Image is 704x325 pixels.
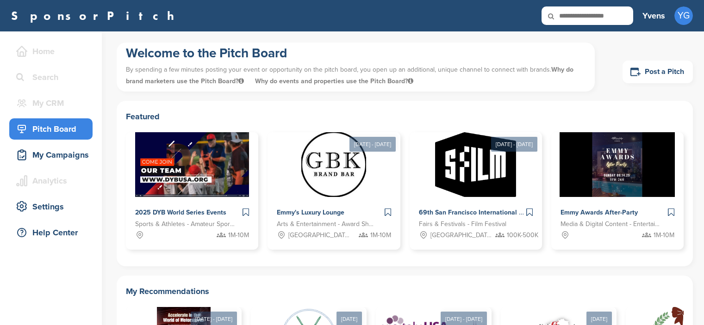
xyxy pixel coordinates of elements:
a: Sponsorpitch & Emmy Awards After-Party Media & Digital Content - Entertainment 1M-10M [551,132,684,250]
div: Settings [14,198,93,215]
span: [GEOGRAPHIC_DATA], [GEOGRAPHIC_DATA] [288,230,351,240]
a: Analytics [9,170,93,191]
img: Sponsorpitch & [301,132,366,197]
span: 2025 DYB World Series Events [135,208,226,216]
div: Help Center [14,224,93,241]
span: [GEOGRAPHIC_DATA], [GEOGRAPHIC_DATA] [430,230,493,240]
span: 100K-500K [507,230,538,240]
h2: Featured [126,110,684,123]
span: Why do events and properties use the Pitch Board? [255,77,413,85]
div: Analytics [14,172,93,189]
span: 1M-10M [654,230,674,240]
h2: My Recommendations [126,285,684,298]
div: Pitch Board [14,121,93,137]
a: Help Center [9,222,93,243]
img: Sponsorpitch & [435,132,516,197]
div: [DATE] - [DATE] [349,137,396,152]
span: Sports & Athletes - Amateur Sports Leagues [135,219,235,229]
a: Yvens [642,6,665,26]
div: My CRM [14,95,93,111]
p: By spending a few minutes posting your event or opportunity on the pitch board, you open up an ad... [126,61,586,89]
a: Pitch Board [9,118,93,140]
span: 1M-10M [228,230,249,240]
a: [DATE] - [DATE] Sponsorpitch & 69th San Francisco International Film Festival Fairs & Festivals -... [410,117,542,250]
a: Post a Pitch [623,61,693,83]
a: Search [9,67,93,88]
div: Home [14,43,93,60]
span: YG [674,6,693,25]
span: 1M-10M [370,230,391,240]
a: Home [9,41,93,62]
a: Settings [9,196,93,217]
span: Emmy Awards After-Party [561,208,638,216]
a: Sponsorpitch & 2025 DYB World Series Events Sports & Athletes - Amateur Sports Leagues 1M-10M [126,132,258,250]
span: Media & Digital Content - Entertainment [561,219,660,229]
div: [DATE] - [DATE] [491,137,537,152]
span: 69th San Francisco International Film Festival [419,208,557,216]
div: My Campaigns [14,147,93,163]
h3: Yvens [642,9,665,22]
img: Sponsorpitch & [135,132,249,197]
span: Fairs & Festivals - Film Festival [419,219,506,229]
a: [DATE] - [DATE] Sponsorpitch & Emmy's Luxury Lounge Arts & Entertainment - Award Show [GEOGRAPHIC... [268,117,400,250]
span: Arts & Entertainment - Award Show [277,219,377,229]
img: Sponsorpitch & [560,132,675,197]
a: SponsorPitch [11,10,180,22]
span: Emmy's Luxury Lounge [277,208,344,216]
div: Search [14,69,93,86]
a: My CRM [9,92,93,114]
a: My Campaigns [9,144,93,166]
h1: Welcome to the Pitch Board [126,45,586,61]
